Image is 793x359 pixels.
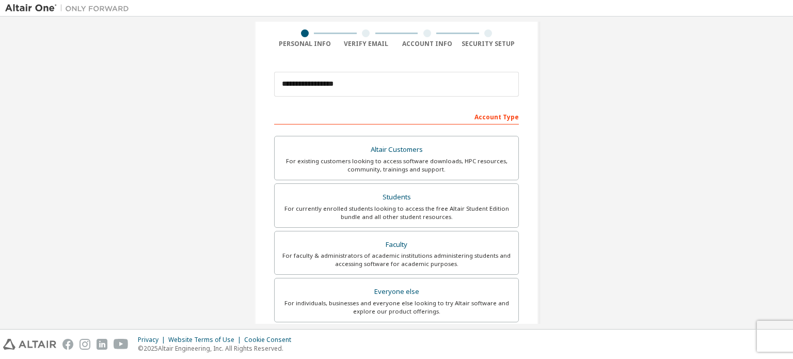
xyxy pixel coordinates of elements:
img: altair_logo.svg [3,339,56,350]
img: facebook.svg [62,339,73,350]
img: youtube.svg [114,339,129,350]
div: Altair Customers [281,143,512,157]
div: For faculty & administrators of academic institutions administering students and accessing softwa... [281,252,512,268]
div: Website Terms of Use [168,336,244,344]
div: Everyone else [281,285,512,299]
div: Account Info [396,40,458,48]
div: For existing customers looking to access software downloads, HPC resources, community, trainings ... [281,157,512,174]
img: Altair One [5,3,134,13]
div: Verify Email [336,40,397,48]
div: Security Setup [458,40,519,48]
img: instagram.svg [80,339,90,350]
p: © 2025 Altair Engineering, Inc. All Rights Reserved. [138,344,297,353]
div: For currently enrolled students looking to access the free Altair Student Edition bundle and all ... [281,205,512,221]
div: Personal Info [274,40,336,48]
div: Privacy [138,336,168,344]
div: Faculty [281,238,512,252]
div: Students [281,190,512,205]
div: Account Type [274,108,519,124]
div: For individuals, businesses and everyone else looking to try Altair software and explore our prod... [281,299,512,316]
div: Cookie Consent [244,336,297,344]
img: linkedin.svg [97,339,107,350]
